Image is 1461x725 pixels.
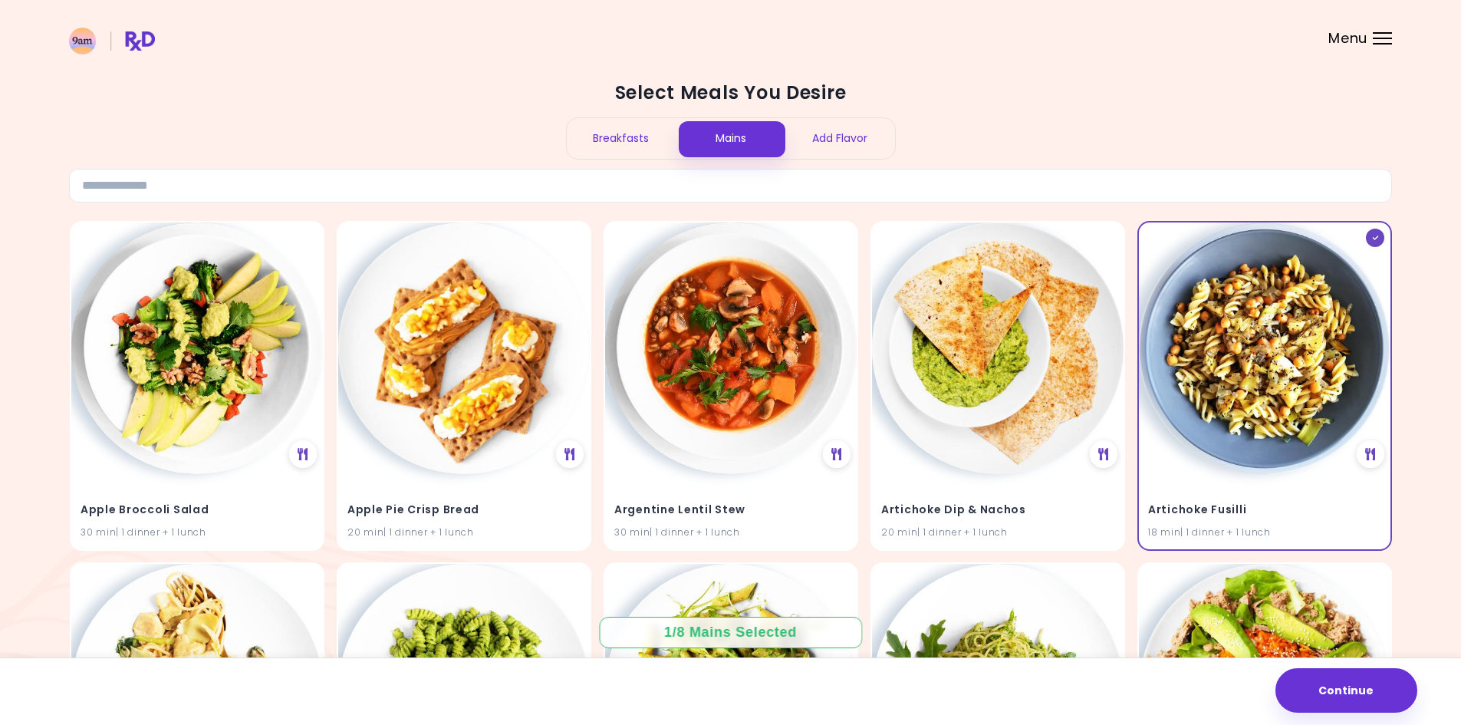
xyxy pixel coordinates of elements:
div: See Meal Plan [556,440,584,468]
div: 30 min | 1 dinner + 1 lunch [81,525,314,539]
div: See Meal Plan [1090,440,1117,468]
h4: Apple Pie Crisp Bread [347,497,581,522]
button: Continue [1275,668,1417,713]
div: See Meal Plan [289,440,317,468]
img: RxDiet [69,28,155,54]
div: 20 min | 1 dinner + 1 lunch [347,525,581,539]
div: Add Flavor [785,118,895,159]
span: Menu [1328,31,1367,45]
div: 18 min | 1 dinner + 1 lunch [1148,525,1381,539]
h4: Artichoke Fusilli [1148,497,1381,522]
div: See Meal Plan [823,440,851,468]
div: Breakfasts [567,118,676,159]
div: Mains [676,118,785,159]
div: 20 min | 1 dinner + 1 lunch [881,525,1114,539]
h4: Artichoke Dip & Nachos [881,497,1114,522]
h4: Argentine Lentil Stew [614,497,847,522]
h2: Select Meals You Desire [69,81,1392,105]
div: See Meal Plan [1357,440,1384,468]
h4: Apple Broccoli Salad [81,497,314,522]
div: 1 / 8 Mains Selected [653,623,808,642]
div: 30 min | 1 dinner + 1 lunch [614,525,847,539]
